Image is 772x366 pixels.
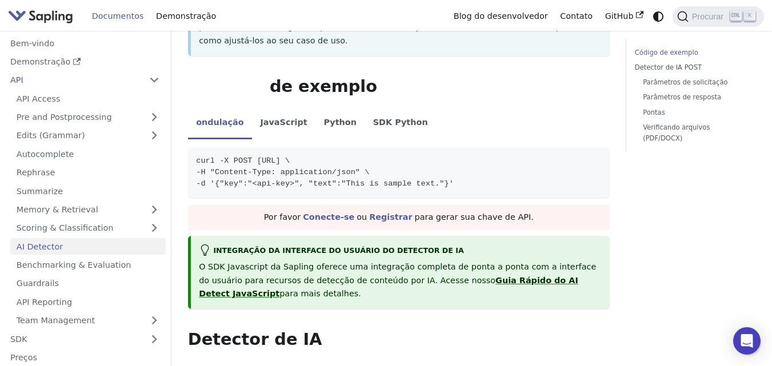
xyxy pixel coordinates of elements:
[196,118,243,127] font: ondulação
[4,35,166,51] a: Bem-vindo
[279,289,361,298] font: para mais detalhes.
[369,212,412,222] a: Registrar
[10,202,166,218] a: Memory & Retrieval
[10,127,166,144] a: Edits (Grammar)
[10,57,70,66] font: Demonstração
[650,8,666,25] button: Alternar entre o modo escuro e o modo claro (atualmente modo de sistema)
[643,107,747,118] a: Pontas
[199,262,596,285] font: O SDK Javascript da Sapling oferece uma integração completa de ponta a ponta com a interface do u...
[323,118,356,127] font: Python
[92,11,144,21] font: Documentos
[673,6,764,27] button: Pesquisar (Ctrl+K)
[86,7,150,25] a: Documentos
[10,275,166,292] a: Guardrails
[10,90,166,107] a: API Access
[10,109,166,126] a: Pre and Postprocessing
[643,108,665,116] font: Pontas
[143,72,166,89] button: Collapse sidebar category 'API'
[692,12,723,21] font: Procurar
[643,78,727,86] font: Parâmetros de solicitação
[4,349,166,366] a: Preços
[643,122,747,144] a: Verificando arquivos (PDF/DOCX)
[4,54,166,70] a: Demonstração
[554,7,598,25] a: Contato
[303,212,354,222] a: Conecte-se
[8,8,77,25] a: Sapling.ai
[260,118,307,127] font: JavaScript
[744,11,755,21] kbd: K
[635,49,698,57] font: Código de exemplo
[447,7,554,25] a: Blog do desenvolvedor
[270,77,377,96] font: de exemplo
[733,327,761,355] div: Open Intercom Messenger
[10,164,166,181] a: Rephrase
[373,118,428,127] font: SDK Python
[4,331,143,347] a: SDK
[196,156,290,165] span: curl -X POST [URL] \
[213,246,463,255] font: Integração da interface do usuário do detector de IA
[10,312,166,329] a: Team Management
[150,7,222,25] a: Demonstração
[196,179,454,188] span: -d '{"key":"<api-key>", "text":"This is sample text."}'
[10,39,54,48] font: Bem-vindo
[8,8,73,25] img: Sapling.ai
[454,11,548,21] font: Blog do desenvolvedor
[10,146,166,162] a: Autocomplete
[156,11,216,21] font: Demonstração
[10,183,166,199] a: Summarize
[635,63,702,71] font: Detector de IA POST
[643,93,721,101] font: Parâmetros de resposta
[635,47,751,58] a: Código de exemplo
[10,75,23,85] font: API
[10,335,27,344] font: SDK
[10,257,166,274] a: Benchmarking & Evaluation
[635,62,751,73] a: Detector de IA POST
[605,11,634,21] font: GitHub
[415,212,534,222] font: para gerar sua chave de API.
[196,168,369,176] span: -H "Content-Type: application/json" \
[188,329,322,349] font: Detector de IA
[599,7,650,25] a: GitHub
[264,212,301,222] font: Por favor
[10,220,166,236] a: Scoring & Classification
[560,11,593,21] font: Contato
[10,293,166,310] a: API Reporting
[10,353,37,362] font: Preços
[10,238,166,255] a: AI Detector
[643,77,747,88] a: Parâmetros de solicitação
[643,123,710,142] font: Verificando arquivos (PDF/DOCX)
[143,331,166,347] button: Expandir categoria da barra lateral 'SDK'
[357,212,367,222] font: ou
[643,92,747,103] a: Parâmetros de resposta
[4,72,143,89] a: API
